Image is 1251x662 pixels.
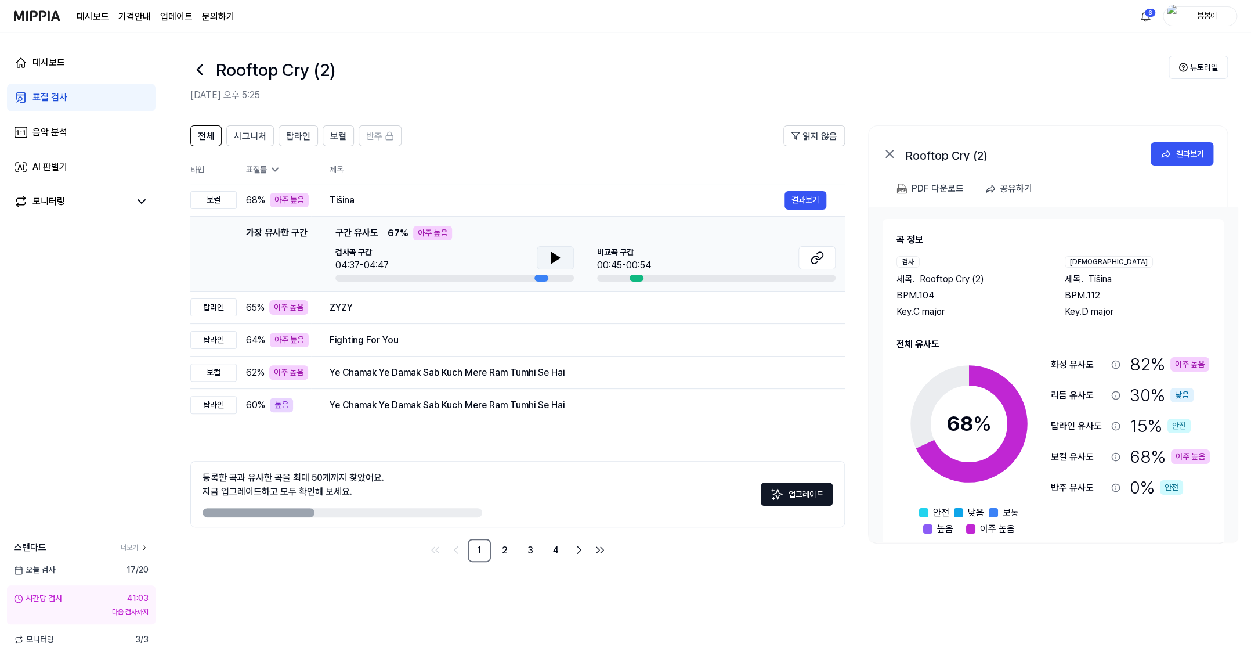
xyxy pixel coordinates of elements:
[246,366,265,380] span: 62 %
[1167,5,1181,28] img: profile
[135,634,149,646] span: 3 / 3
[1051,388,1107,402] div: 리듬 유사도
[203,471,384,499] div: 등록한 곡과 유사한 곡을 최대 50개까지 찾았어요. 지금 업그레이드하고 모두 확인해 보세요.
[1051,450,1107,464] div: 보컬 유사도
[121,542,149,553] a: 더보기
[216,57,335,83] h1: Rooftop Cry (2)
[246,193,265,207] span: 68 %
[896,305,1042,319] div: Key. C major
[323,125,354,146] button: 보컬
[32,91,67,105] div: 표절 검사
[597,246,651,258] span: 비교곡 구간
[1184,9,1230,22] div: 봉봉이
[330,193,784,207] div: Tišina
[14,592,62,605] div: 시간당 검사
[190,331,237,349] div: 탑라인
[335,246,389,258] span: 검사곡 구간
[330,398,826,412] div: Ye Chamak Ye Damak Sab Kuch Mere Ram Tumhi Se Hai
[366,129,382,143] span: 반주
[270,398,293,412] div: 높음
[269,300,308,315] div: 아주 높음
[126,564,149,576] span: 17 / 20
[1130,444,1210,470] div: 68 %
[1136,7,1155,26] button: 알림6
[160,10,193,24] a: 업데이트
[570,541,588,559] a: Go to next page
[1065,305,1210,319] div: Key. D major
[1051,481,1107,495] div: 반주 유사도
[330,156,845,184] th: 제목
[32,125,67,139] div: 음악 분석
[246,226,308,282] div: 가장 유사한 구간
[286,129,310,143] span: 탑라인
[468,539,491,562] a: 1
[906,147,1138,161] div: Rooftop Cry (2)
[330,333,826,347] div: Fighting For You
[519,539,542,562] a: 3
[1138,9,1152,23] img: 알림
[1051,419,1107,433] div: 탑라인 유사도
[190,364,237,382] div: 보컬
[246,333,265,347] span: 64 %
[14,564,55,576] span: 오늘 검사
[1051,358,1107,372] div: 화성 유사도
[190,88,1169,102] h2: [DATE] 오후 5:25
[14,607,149,617] div: 다음 검사까지
[1167,419,1191,433] div: 안전
[1160,480,1183,495] div: 안전
[1171,449,1210,464] div: 아주 높음
[118,10,151,24] button: 가격안내
[190,156,237,184] th: 타입
[946,408,992,440] div: 68
[1000,181,1032,196] div: 공유하기
[1151,142,1213,165] button: 결과보기
[1065,256,1153,268] div: [DEMOGRAPHIC_DATA]
[330,129,346,143] span: 보컬
[1003,506,1019,520] span: 보통
[973,411,992,436] span: %
[933,506,949,520] span: 안전
[1065,289,1210,303] div: BPM. 112
[7,49,156,77] a: 대시보드
[388,226,408,240] span: 67 %
[330,366,826,380] div: Ye Chamak Ye Damak Sab Kuch Mere Ram Tumhi Se Hai
[920,272,984,286] span: Rooftop Cry (2)
[127,592,149,605] div: 41:03
[937,522,953,536] span: 높음
[7,118,156,146] a: 음악 분석
[544,539,567,562] a: 4
[190,539,845,562] nav: pagination
[7,84,156,111] a: 표절 검사
[1130,351,1209,377] div: 82 %
[784,191,826,210] button: 결과보기
[226,125,274,146] button: 시그니처
[32,160,67,174] div: AI 판별기
[14,634,54,646] span: 모니터링
[413,226,452,240] div: 아주 높음
[32,56,65,70] div: 대시보드
[896,337,1210,351] h2: 전체 유사도
[270,333,309,347] div: 아주 높음
[198,129,214,143] span: 전체
[1178,63,1188,72] img: Help
[896,272,915,286] span: 제목 .
[270,193,309,207] div: 아주 높음
[896,184,907,194] img: PDF Download
[190,396,237,414] div: 탑라인
[802,129,837,143] span: 읽지 않음
[761,483,833,506] button: 업그레이드
[770,487,784,501] img: Sparkles
[1088,272,1112,286] span: Tišina
[1163,6,1237,26] button: profile봉봉이
[335,226,378,240] span: 구간 유사도
[246,164,311,176] div: 표절률
[269,365,308,380] div: 아주 높음
[77,10,109,24] a: 대시보드
[246,301,265,315] span: 65 %
[1170,388,1194,402] div: 낮음
[912,181,964,196] div: PDF 다운로드
[761,492,833,503] a: Sparkles업그레이드
[190,125,222,146] button: 전체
